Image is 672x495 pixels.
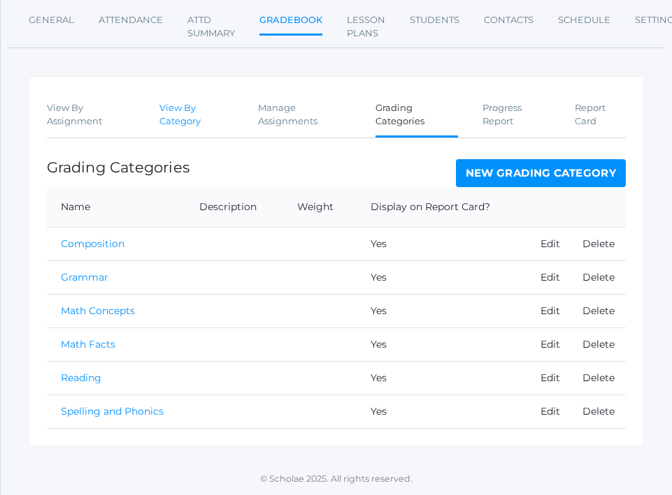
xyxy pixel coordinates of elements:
a: Delete [582,304,615,317]
a: Delete [582,405,615,418]
a: Students [410,6,459,34]
a: Contacts [484,6,534,34]
a: Math Facts [61,338,115,350]
a: Lesson Plans [347,6,385,47]
a: Spelling and Phonics [61,405,164,418]
a: New Grading Category [456,159,627,187]
a: Report Card [575,94,626,135]
th: Display on Report Card? [357,187,526,228]
a: Math Concepts [61,304,135,317]
a: View By Assignment [47,94,135,135]
a: Delete [582,371,615,384]
a: Edit [541,237,560,250]
a: Progress Report [482,94,550,135]
a: Edit [541,371,560,384]
td: Yes [357,260,526,294]
th: Name [47,187,185,228]
td: Yes [357,294,526,327]
td: Yes [357,361,526,394]
a: General [29,6,74,34]
a: View By Category [159,94,234,135]
a: Grammar [61,271,108,283]
a: Reading [61,371,101,384]
a: Schedule [558,6,610,34]
td: Yes [357,327,526,361]
td: Yes [357,227,526,260]
a: Edit [541,271,560,283]
a: Grading Categories [376,94,458,138]
a: Manage Assignments [258,94,351,135]
td: Yes [357,394,526,428]
a: Delete [582,338,615,350]
a: Delete [582,271,615,283]
a: Attendance [99,6,163,34]
a: Gradebook [259,6,322,36]
th: Weight [283,187,357,228]
a: Attd Summary [187,6,235,47]
a: Edit [541,405,560,418]
a: Edit [541,304,560,317]
th: Description [185,187,283,228]
a: Edit [541,338,560,350]
a: Composition [61,237,124,250]
p: © Scholae 2025. All rights reserved. [1,473,672,486]
a: Delete [582,237,615,250]
h1: Grading Categories [47,159,190,175]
